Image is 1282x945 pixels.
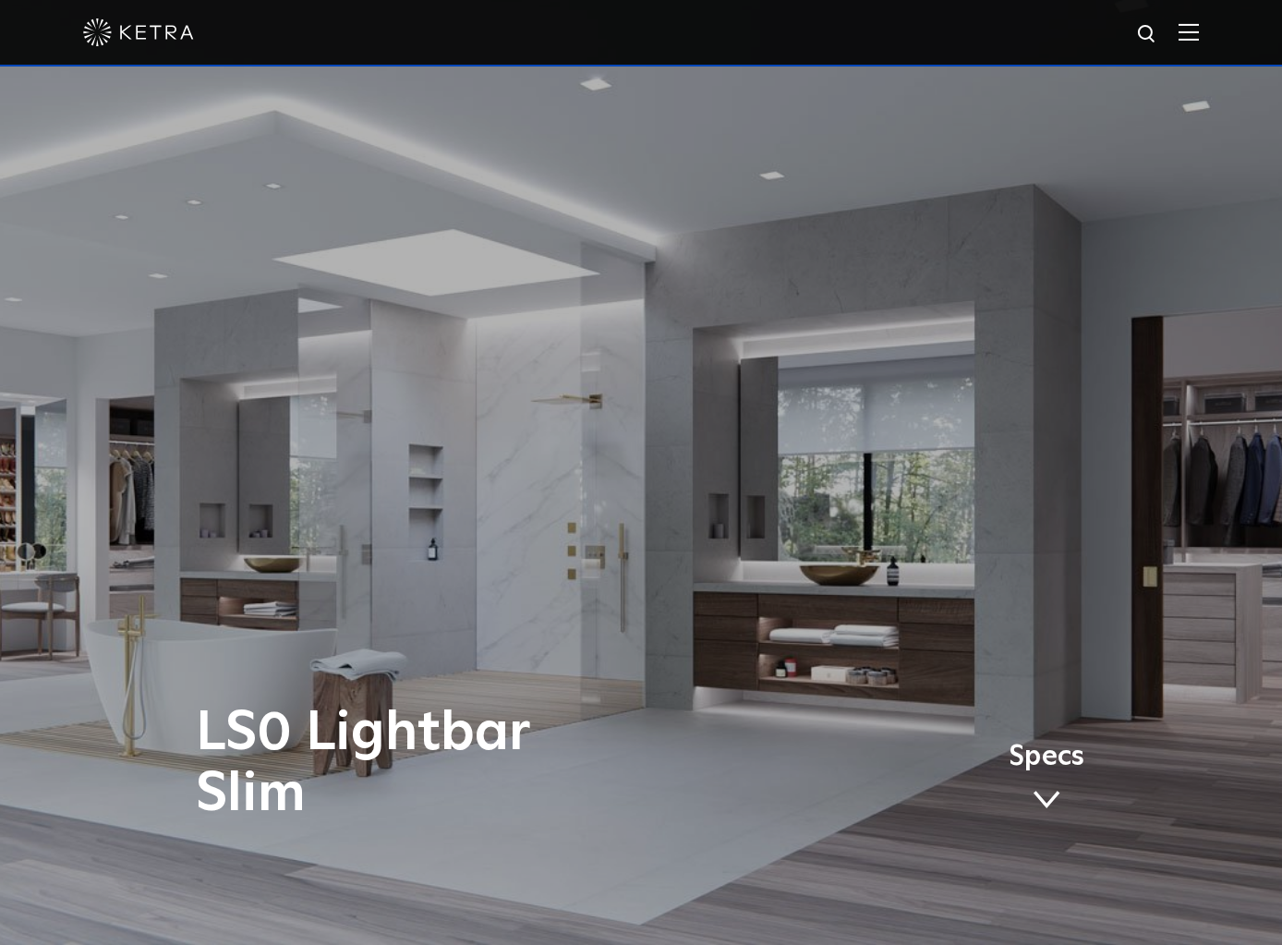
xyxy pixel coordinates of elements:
h1: LS0 Lightbar Slim [196,703,718,825]
img: search icon [1136,23,1159,46]
img: Hamburger%20Nav.svg [1179,23,1199,41]
img: ketra-logo-2019-white [83,18,194,46]
a: Specs [1009,744,1084,816]
span: Specs [1009,744,1084,770]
